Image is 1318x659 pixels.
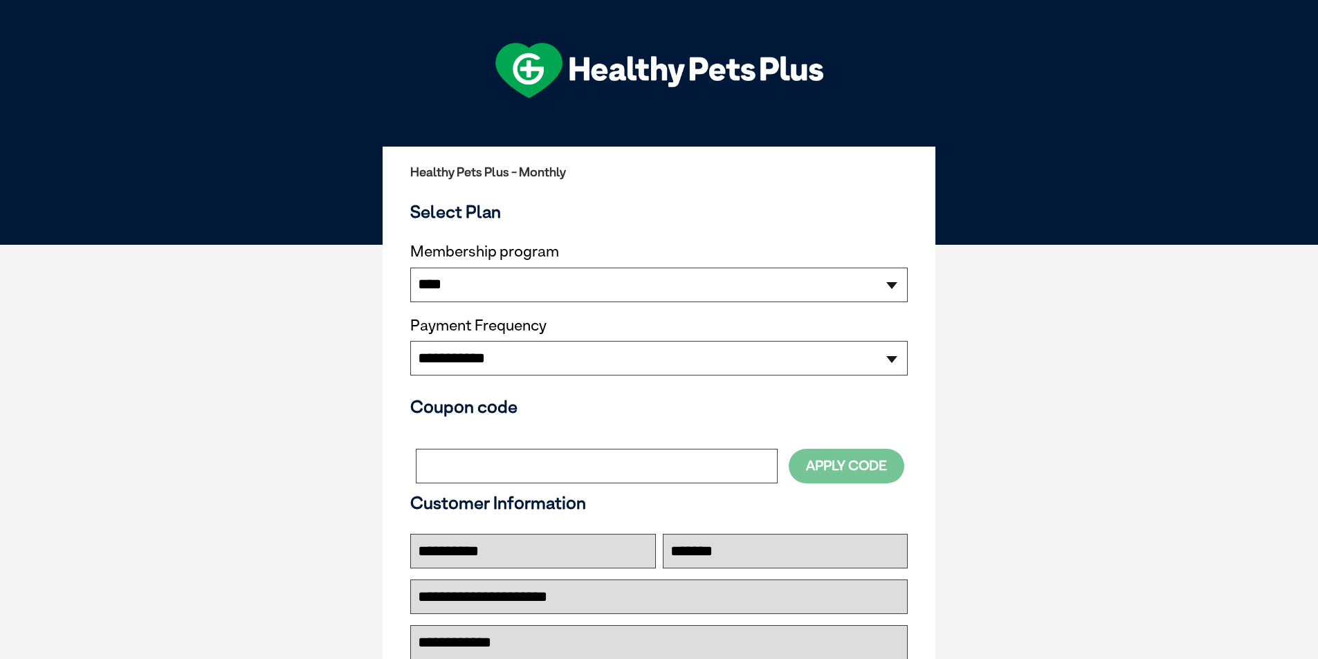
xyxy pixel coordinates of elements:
h3: Coupon code [410,396,908,417]
label: Membership program [410,243,908,261]
img: hpp-logo-landscape-green-white.png [495,43,823,98]
h3: Customer Information [410,492,908,513]
button: Apply Code [789,449,904,483]
label: Payment Frequency [410,317,547,335]
h3: Select Plan [410,201,908,222]
h2: Healthy Pets Plus - Monthly [410,165,908,179]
